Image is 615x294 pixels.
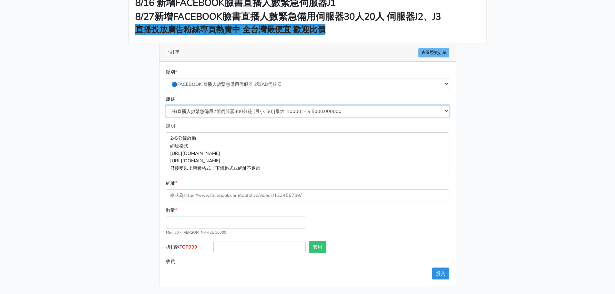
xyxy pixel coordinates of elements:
[159,44,456,62] div: 下訂單
[164,241,212,256] label: 折扣碼
[166,68,177,76] label: 類別
[418,48,449,57] a: 查看歷史訂單
[166,189,449,201] input: 格式為https://www.facebook.com/topfblive/videos/123456789/
[166,132,449,174] p: 2-5分鐘啟動 網址格式 [URL][DOMAIN_NAME] [URL][DOMAIN_NAME] 只接受以上兩種格式，下錯格式或網址不退款
[164,256,212,268] label: 收費
[166,122,175,130] label: 說明
[309,241,326,253] button: 套用
[179,244,197,250] span: TOP999
[432,268,449,279] button: 提交
[135,24,325,35] strong: 直播投放廣告粉絲專頁熱賣中 全台灣最便宜 歡迎比價
[166,179,177,187] label: 網址
[166,230,226,235] small: Min: 50 - [PERSON_NAME]: 10000
[166,207,177,214] label: 數量
[135,10,441,23] strong: 8/27新增FACEBOOK臉書直播人數緊急備用伺服器30人20人 伺服器J2、J3
[166,95,175,103] label: 服務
